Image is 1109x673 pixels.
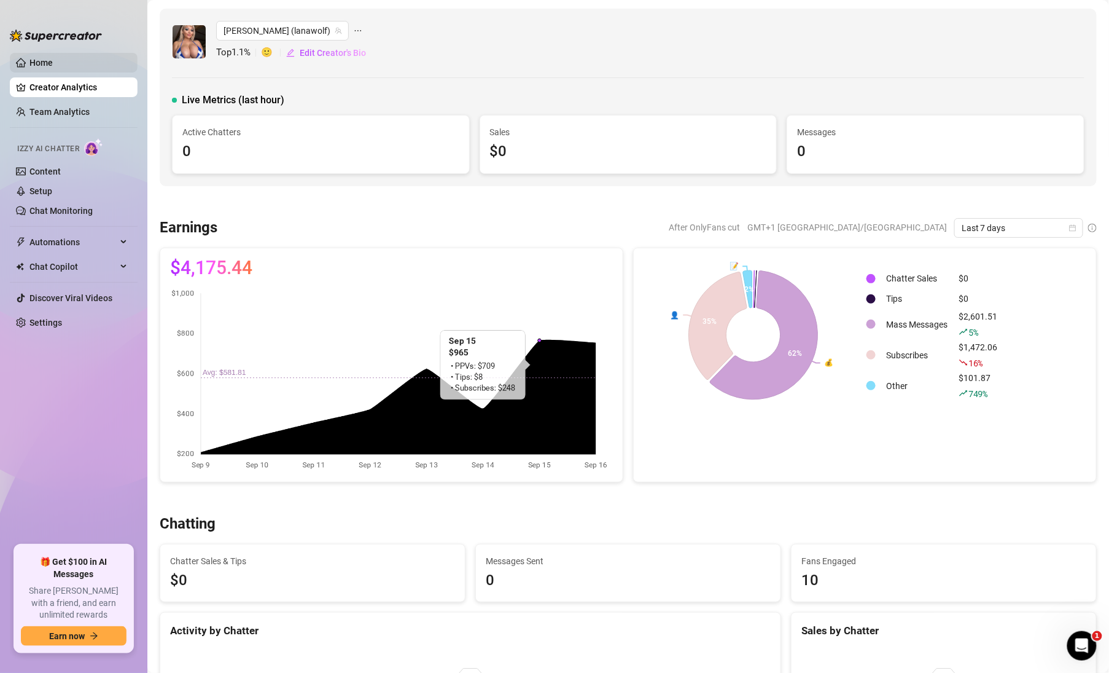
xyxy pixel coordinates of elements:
[730,261,739,270] text: 📝
[824,358,833,367] text: 💰
[882,371,953,401] td: Other
[224,22,341,40] span: Lana Wolf (lanawolf)
[747,218,947,237] span: GMT+1 [GEOGRAPHIC_DATA]/[GEOGRAPHIC_DATA]
[261,45,286,60] span: 🙂
[962,219,1076,237] span: Last 7 days
[29,257,117,277] span: Chat Copilot
[354,21,362,41] span: ellipsis
[170,623,771,639] div: Activity by Chatter
[1092,631,1102,641] span: 1
[216,45,261,60] span: Top 1.1 %
[1088,224,1097,232] span: info-circle
[671,310,680,319] text: 👤
[29,318,62,328] a: Settings
[173,25,206,58] img: Lana Wolf
[959,292,998,305] div: $0
[882,310,953,339] td: Mass Messages
[29,186,52,196] a: Setup
[959,389,968,398] span: rise
[170,258,252,278] span: $4,175.44
[10,30,102,42] img: logo-BBDzfeDw.svg
[21,626,126,646] button: Earn nowarrow-right
[160,218,217,238] h3: Earnings
[1069,224,1076,232] span: calendar
[882,289,953,309] td: Tips
[300,48,366,58] span: Edit Creator's Bio
[801,569,1086,592] div: 10
[801,554,1086,568] span: Fans Engaged
[29,206,93,216] a: Chat Monitoring
[29,107,90,117] a: Team Analytics
[959,328,968,336] span: rise
[16,262,24,271] img: Chat Copilot
[16,237,26,247] span: thunderbolt
[486,554,771,568] span: Messages Sent
[84,138,103,156] img: AI Chatter
[969,388,988,399] span: 749 %
[21,585,126,621] span: Share [PERSON_NAME] with a friend, and earn unlimited rewards
[969,326,978,338] span: 5 %
[170,569,455,592] span: $0
[286,43,367,63] button: Edit Creator's Bio
[17,143,79,155] span: Izzy AI Chatter
[182,93,284,108] span: Live Metrics (last hour)
[90,632,98,640] span: arrow-right
[797,140,1074,163] div: 0
[959,371,998,401] div: $101.87
[797,125,1074,139] span: Messages
[959,340,998,370] div: $1,472.06
[29,232,117,252] span: Automations
[959,310,998,339] div: $2,601.51
[49,631,85,641] span: Earn now
[29,77,128,97] a: Creator Analytics
[490,140,767,163] div: $0
[969,357,983,369] span: 16 %
[882,340,953,370] td: Subscribes
[490,125,767,139] span: Sales
[29,58,53,68] a: Home
[21,556,126,580] span: 🎁 Get $100 in AI Messages
[882,269,953,288] td: Chatter Sales
[959,272,998,285] div: $0
[1067,631,1097,661] iframe: Intercom live chat
[801,623,1086,639] div: Sales by Chatter
[182,125,459,139] span: Active Chatters
[29,293,112,303] a: Discover Viral Videos
[669,218,740,237] span: After OnlyFans cut
[29,167,61,176] a: Content
[959,358,968,367] span: fall
[170,554,455,568] span: Chatter Sales & Tips
[182,140,459,163] div: 0
[160,514,216,534] h3: Chatting
[286,49,295,57] span: edit
[486,569,771,592] div: 0
[335,27,342,34] span: team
